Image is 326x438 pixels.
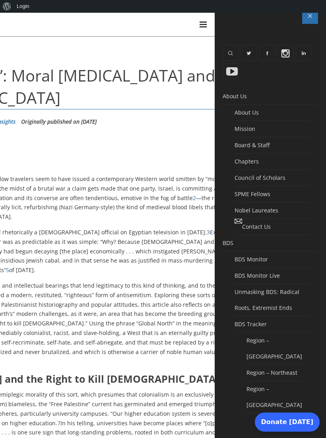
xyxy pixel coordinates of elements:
a: Chapters [235,154,310,170]
a: Contact Us [235,219,310,235]
span: SPME Fellows [235,190,270,198]
a: Region – [GEOGRAPHIC_DATA] [246,381,302,413]
span: Contact Us [242,223,271,230]
span: Region – Northeast [246,369,297,376]
a: Mission [235,121,310,137]
a: Region – Northeast [246,365,302,381]
a: 7 [57,419,60,427]
a: Board & Staff [235,137,310,154]
a: Nobel Laureates [235,202,310,219]
a: Region – [GEOGRAPHIC_DATA] [246,333,302,365]
a: SPME Fellows [235,186,310,202]
span: Council of Scholars [235,174,285,181]
span: Chapters [235,158,259,165]
li: Originally published on [DATE] [21,116,97,128]
span: BDS Tracker [235,320,267,328]
a: BDS Monitor Live [235,268,310,284]
a: BDS Monitor [235,251,310,268]
a: 5 [6,266,9,274]
span: BDS Monitor [235,255,268,263]
span: Region – [GEOGRAPHIC_DATA] [246,385,302,409]
span: Region – [GEOGRAPHIC_DATA] [246,337,302,360]
span: BDS Monitor Live [235,272,280,279]
span: About Us [223,92,247,100]
a: Council of Scholars [235,170,310,186]
a: About Us [223,88,318,105]
span: About Us [235,109,259,116]
a: 2 [193,194,196,202]
a: BDS Tracker [235,316,310,333]
span: Board & Staff [235,141,270,149]
a: BDS [223,235,318,251]
a: Unmasking BDS: Radical Roots, Extremist Ends [235,284,310,316]
span: Mission [235,125,255,132]
span: Nobel Laureates [235,206,278,214]
a: 3 [207,228,210,236]
span: BDS [223,239,233,247]
span: Unmasking BDS: Radical Roots, Extremist Ends [235,288,299,311]
a: About Us [235,105,310,121]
